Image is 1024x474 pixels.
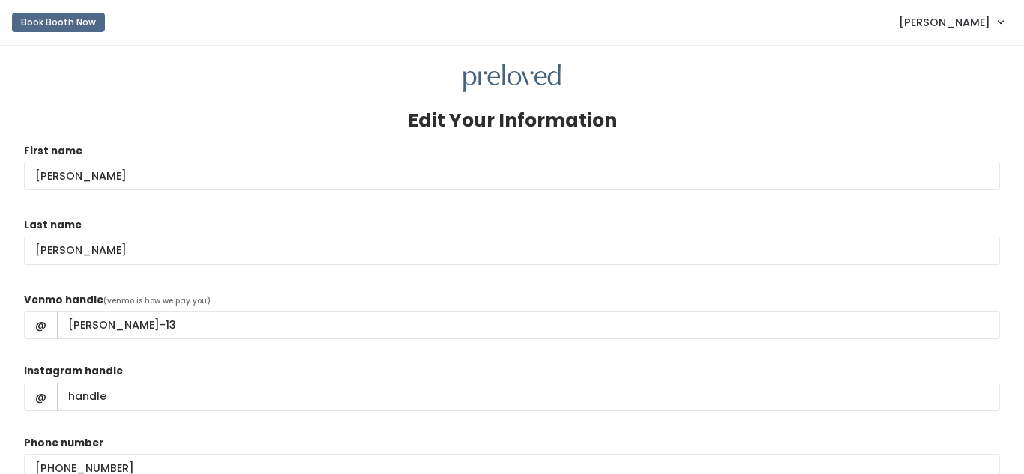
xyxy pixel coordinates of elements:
a: [PERSON_NAME] [884,6,1018,38]
img: preloved logo [463,64,561,93]
button: Book Booth Now [12,13,105,32]
label: First name [24,144,82,159]
span: [PERSON_NAME] [899,14,990,31]
label: Instagram handle [24,364,123,379]
h3: Edit Your Information [408,110,617,131]
a: Book Booth Now [12,6,105,39]
label: Phone number [24,436,103,451]
span: @ [24,383,58,411]
label: Venmo handle [24,293,103,308]
span: (venmo is how we pay you) [103,295,211,306]
input: handle [57,311,1000,339]
span: @ [24,311,58,339]
label: Last name [24,218,82,233]
input: handle [57,383,1000,411]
